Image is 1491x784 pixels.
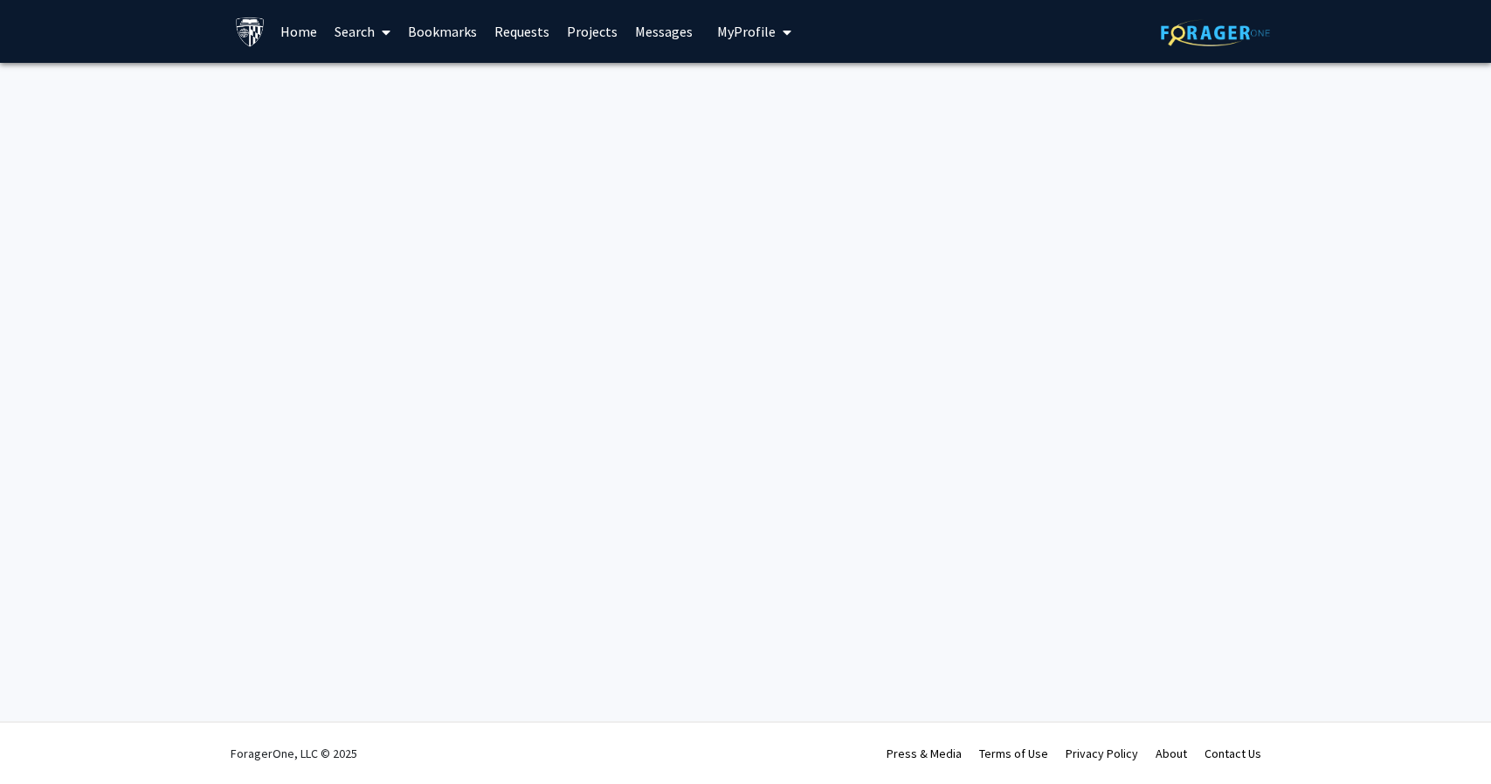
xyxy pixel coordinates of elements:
[1156,746,1187,761] a: About
[399,1,486,62] a: Bookmarks
[231,723,357,784] div: ForagerOne, LLC © 2025
[1066,746,1138,761] a: Privacy Policy
[1161,19,1270,46] img: ForagerOne Logo
[887,746,962,761] a: Press & Media
[1205,746,1261,761] a: Contact Us
[486,1,558,62] a: Requests
[558,1,626,62] a: Projects
[235,17,266,47] img: Johns Hopkins University Logo
[979,746,1048,761] a: Terms of Use
[626,1,701,62] a: Messages
[717,23,776,40] span: My Profile
[326,1,399,62] a: Search
[272,1,326,62] a: Home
